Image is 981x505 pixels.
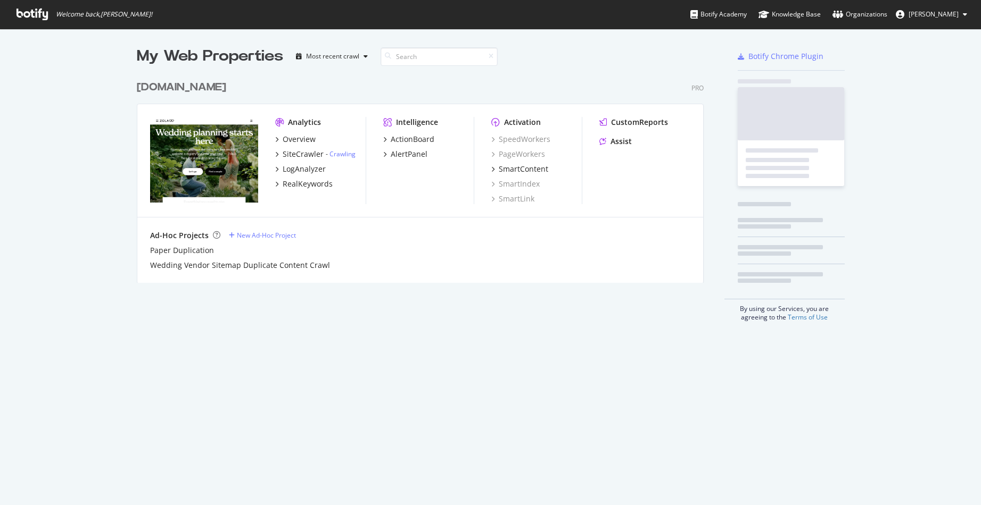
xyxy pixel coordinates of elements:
[691,83,704,92] div: Pro
[491,179,540,189] a: SmartIndex
[748,51,823,62] div: Botify Chrome Plugin
[283,149,324,159] div: SiteCrawler
[292,48,372,65] button: Most recent crawl
[499,164,548,174] div: SmartContent
[724,299,845,322] div: By using our Services, you are agreeing to the
[611,136,632,147] div: Assist
[275,179,333,189] a: RealKeywords
[909,10,959,19] span: Karl Thumm
[137,80,226,95] div: [DOMAIN_NAME]
[56,10,152,19] span: Welcome back, [PERSON_NAME] !
[383,134,434,145] a: ActionBoard
[150,230,209,241] div: Ad-Hoc Projects
[150,260,330,271] a: Wedding Vendor Sitemap Duplicate Content Crawl
[381,47,498,66] input: Search
[887,6,976,23] button: [PERSON_NAME]
[137,80,230,95] a: [DOMAIN_NAME]
[283,179,333,189] div: RealKeywords
[491,193,534,204] a: SmartLink
[396,117,438,128] div: Intelligence
[383,149,427,159] a: AlertPanel
[599,117,668,128] a: CustomReports
[288,117,321,128] div: Analytics
[491,164,548,174] a: SmartContent
[611,117,668,128] div: CustomReports
[599,136,632,147] a: Assist
[329,149,356,158] a: Crawling
[326,149,356,158] div: -
[137,67,712,283] div: grid
[491,134,550,145] a: SpeedWorkers
[283,164,326,174] div: LogAnalyzer
[832,9,887,20] div: Organizations
[137,46,283,67] div: My Web Properties
[275,134,316,145] a: Overview
[788,313,828,322] a: Terms of Use
[150,117,258,203] img: zola.com
[391,149,427,159] div: AlertPanel
[150,245,214,256] a: Paper Duplication
[491,149,545,159] a: PageWorkers
[275,149,356,159] a: SiteCrawler- Crawling
[275,164,326,174] a: LogAnalyzer
[738,51,823,62] a: Botify Chrome Plugin
[690,9,747,20] div: Botify Academy
[229,231,296,240] a: New Ad-Hoc Project
[504,117,541,128] div: Activation
[391,134,434,145] div: ActionBoard
[306,53,359,60] div: Most recent crawl
[237,231,296,240] div: New Ad-Hoc Project
[283,134,316,145] div: Overview
[759,9,821,20] div: Knowledge Base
